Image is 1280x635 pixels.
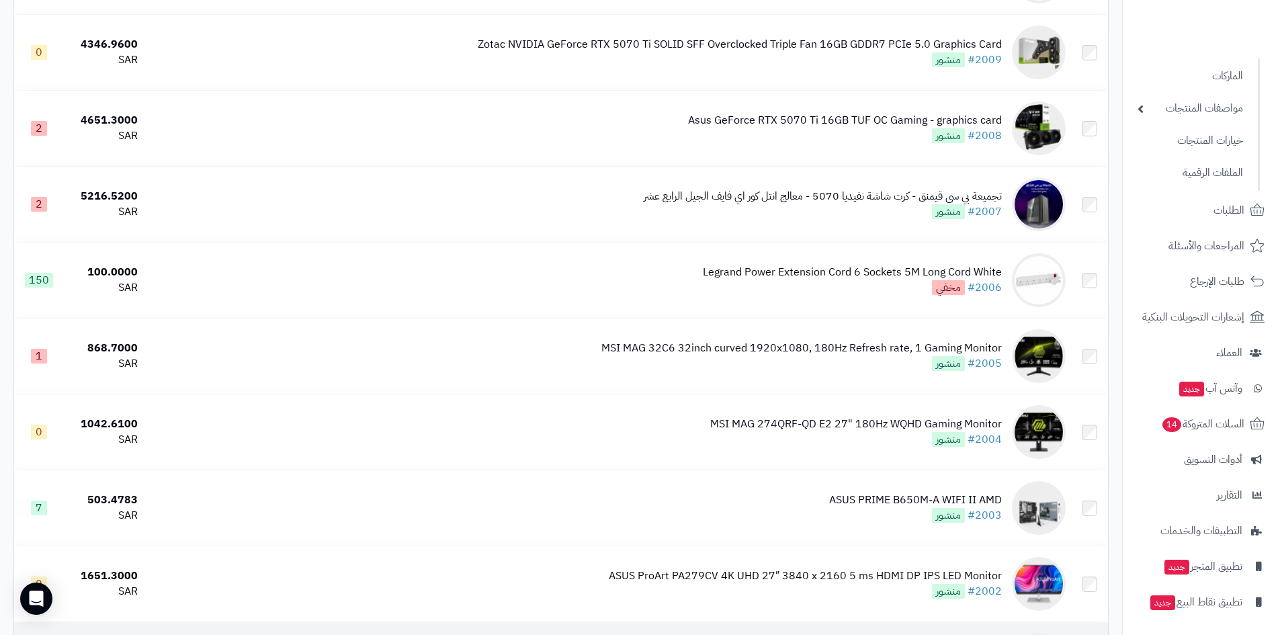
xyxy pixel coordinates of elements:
[1131,550,1272,583] a: تطبيق المتجرجديد
[1178,379,1242,398] span: وآتس آب
[31,425,47,439] span: 0
[69,508,138,523] div: SAR
[1164,560,1189,575] span: جديد
[1012,405,1066,459] img: MSI MAG 274QRF-QD E2 27" 180Hz WQHD Gaming Monitor
[932,508,965,523] span: منشور
[1131,230,1272,262] a: المراجعات والأسئلة
[69,280,138,296] div: SAR
[968,583,1002,599] a: #2002
[1216,343,1242,362] span: العملاء
[1217,486,1242,505] span: التقارير
[69,432,138,448] div: SAR
[1131,408,1272,440] a: السلات المتروكة14
[968,507,1002,523] a: #2003
[601,341,1002,356] div: MSI MAG 32C6 32inch curved 1920x1080, 180Hz Refresh rate, 1 Gaming Monitor
[968,431,1002,448] a: #2004
[1161,415,1244,433] span: السلات المتروكة
[31,501,47,515] span: 7
[968,52,1002,68] a: #2009
[932,584,965,599] span: منشور
[703,265,1002,280] div: Legrand Power Extension Cord 6 Sockets 5M Long Cord White
[1012,253,1066,307] img: Legrand Power Extension Cord 6 Sockets 5M Long Cord White
[829,493,1002,508] div: ASUS PRIME B650M-A WIFI II AMD
[69,113,138,128] div: 4651.3000
[69,493,138,508] div: 503.4783
[1168,237,1244,255] span: المراجعات والأسئلة
[1012,557,1066,611] img: ASUS ProArt PA279CV 4K UHD 27″ 3840 x 2160 5 ms HDMI DP IPS LED Monitor
[1131,94,1250,123] a: مواصفات المنتجات
[1131,443,1272,476] a: أدوات التسويق
[1012,329,1066,383] img: MSI MAG 32C6 32inch curved 1920x1080, 180Hz Refresh rate, 1 Gaming Monitor
[1162,417,1181,432] span: 14
[20,583,52,615] div: Open Intercom Messenger
[609,568,1002,584] div: ASUS ProArt PA279CV 4K UHD 27″ 3840 x 2160 5 ms HDMI DP IPS LED Monitor
[69,265,138,280] div: 100.0000
[31,349,47,364] span: 1
[69,584,138,599] div: SAR
[31,121,47,136] span: 2
[932,204,965,219] span: منشور
[1131,301,1272,333] a: إشعارات التحويلات البنكية
[25,273,53,288] span: 150
[69,568,138,584] div: 1651.3000
[1184,450,1242,469] span: أدوات التسويق
[968,128,1002,144] a: #2008
[31,577,47,591] span: 0
[932,52,965,67] span: منشور
[1012,101,1066,155] img: Asus GeForce RTX 5070 Ti 16GB TUF OC Gaming - graphics card
[1131,126,1250,155] a: خيارات المنتجات
[1189,34,1267,62] img: logo-2.png
[69,189,138,204] div: 5216.5200
[932,128,965,143] span: منشور
[69,52,138,68] div: SAR
[1131,586,1272,618] a: تطبيق نقاط البيعجديد
[1131,337,1272,369] a: العملاء
[932,432,965,447] span: منشور
[932,280,965,295] span: مخفي
[1012,481,1066,535] img: ASUS PRIME B650M-A WIFI II AMD
[1179,382,1204,396] span: جديد
[69,417,138,432] div: 1042.6100
[688,113,1002,128] div: Asus GeForce RTX 5070 Ti 16GB TUF OC Gaming - graphics card
[1190,272,1244,291] span: طلبات الإرجاع
[968,204,1002,220] a: #2007
[968,280,1002,296] a: #2006
[1012,26,1066,79] img: Zotac NVIDIA GeForce RTX 5070 Ti SOLID SFF Overclocked Triple Fan 16GB GDDR7 PCIe 5.0 Graphics Card
[1150,595,1175,610] span: جديد
[1213,201,1244,220] span: الطلبات
[31,45,47,60] span: 0
[1160,521,1242,540] span: التطبيقات والخدمات
[710,417,1002,432] div: MSI MAG 274QRF-QD E2 27" 180Hz WQHD Gaming Monitor
[1131,62,1250,91] a: الماركات
[69,128,138,144] div: SAR
[69,37,138,52] div: 4346.9600
[69,341,138,356] div: 868.7000
[478,37,1002,52] div: Zotac NVIDIA GeForce RTX 5070 Ti SOLID SFF Overclocked Triple Fan 16GB GDDR7 PCIe 5.0 Graphics Card
[1131,515,1272,547] a: التطبيقات والخدمات
[932,356,965,371] span: منشور
[1131,265,1272,298] a: طلبات الإرجاع
[1163,557,1242,576] span: تطبيق المتجر
[1142,308,1244,327] span: إشعارات التحويلات البنكية
[1131,159,1250,187] a: الملفات الرقمية
[69,204,138,220] div: SAR
[644,189,1002,204] div: تجميعة بي سي قيمنق - كرت شاشة نفيديا 5070 - معالج انتل كور اي فايف الجيل الرابع عشر
[968,355,1002,372] a: #2005
[1131,479,1272,511] a: التقارير
[1131,372,1272,405] a: وآتس آبجديد
[69,356,138,372] div: SAR
[31,197,47,212] span: 2
[1131,194,1272,226] a: الطلبات
[1149,593,1242,611] span: تطبيق نقاط البيع
[1012,177,1066,231] img: تجميعة بي سي قيمنق - كرت شاشة نفيديا 5070 - معالج انتل كور اي فايف الجيل الرابع عشر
